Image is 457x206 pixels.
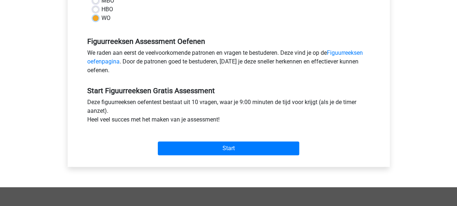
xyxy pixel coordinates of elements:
[158,141,299,155] input: Start
[82,49,376,78] div: We raden aan eerst de veelvoorkomende patronen en vragen te bestuderen. Deze vind je op de . Door...
[101,14,111,22] label: WO
[87,37,370,46] h5: Figuurreeksen Assessment Oefenen
[87,86,370,95] h5: Start Figuurreeksen Gratis Assessment
[101,5,113,14] label: HBO
[82,98,376,127] div: Deze figuurreeksen oefentest bestaat uit 10 vragen, waar je 9:00 minuten de tijd voor krijgt (als...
